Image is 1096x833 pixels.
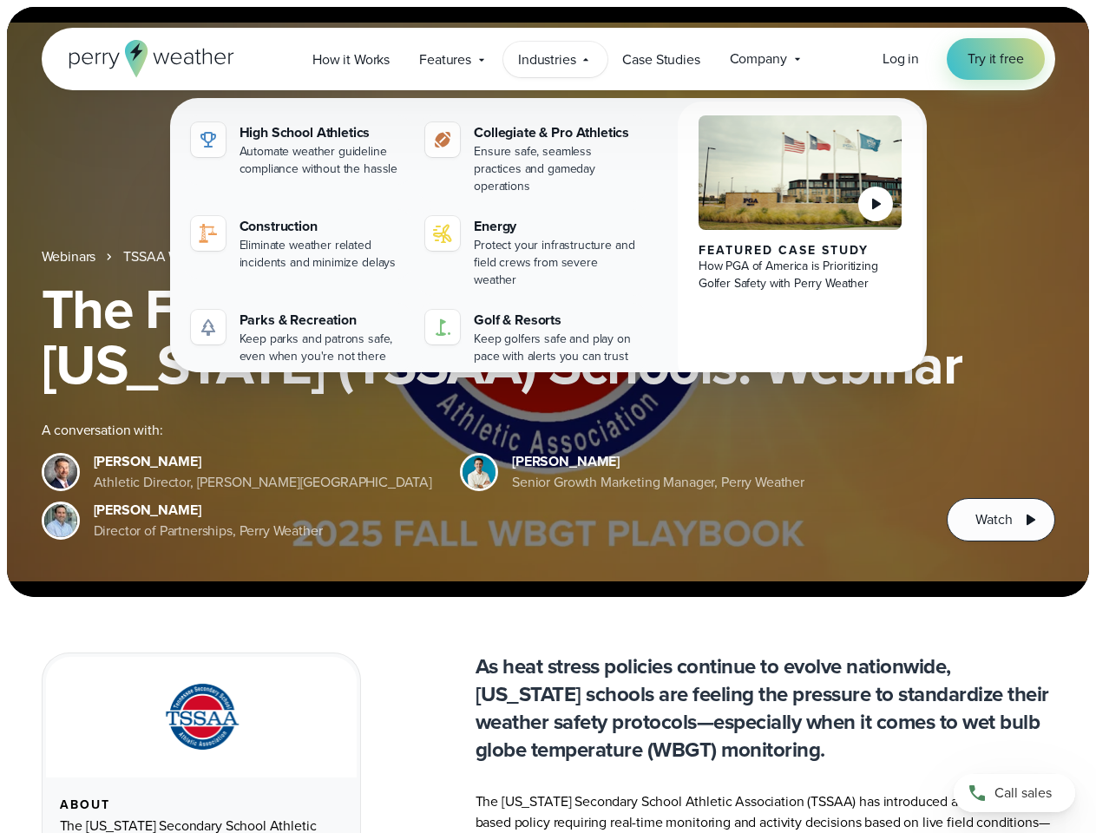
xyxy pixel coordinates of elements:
a: Call sales [954,774,1075,812]
img: proathletics-icon@2x-1.svg [432,129,453,150]
div: Senior Growth Marketing Manager, Perry Weather [512,472,804,493]
div: Golf & Resorts [474,310,640,331]
a: Golf & Resorts Keep golfers safe and play on pace with alerts you can trust [418,303,646,372]
div: Keep parks and patrons safe, even when you're not there [240,331,405,365]
div: Parks & Recreation [240,310,405,331]
div: [PERSON_NAME] [512,451,804,472]
div: Ensure safe, seamless practices and gameday operations [474,143,640,195]
img: Jeff Wood [44,504,77,537]
span: Features [419,49,471,70]
img: parks-icon-grey.svg [198,317,219,338]
a: Log in [883,49,919,69]
div: Protect your infrastructure and field crews from severe weather [474,237,640,289]
img: highschool-icon.svg [198,129,219,150]
a: Webinars [42,246,96,267]
span: Industries [518,49,575,70]
a: PGA of America, Frisco Campus Featured Case Study How PGA of America is Prioritizing Golfer Safet... [678,102,923,386]
img: TSSAA-Tennessee-Secondary-School-Athletic-Association.svg [143,678,259,757]
a: High School Athletics Automate weather guideline compliance without the hassle [184,115,412,185]
a: Energy Protect your infrastructure and field crews from severe weather [418,209,646,296]
div: Keep golfers safe and play on pace with alerts you can trust [474,331,640,365]
a: How it Works [298,42,404,77]
a: Parks & Recreation Keep parks and patrons safe, even when you're not there [184,303,412,372]
div: Automate weather guideline compliance without the hassle [240,143,405,178]
img: golf-iconV2.svg [432,317,453,338]
img: construction perry weather [198,223,219,244]
div: Construction [240,216,405,237]
a: Collegiate & Pro Athletics Ensure safe, seamless practices and gameday operations [418,115,646,202]
img: PGA of America, Frisco Campus [699,115,902,230]
a: Try it free [947,38,1044,80]
button: Watch [947,498,1054,541]
div: [PERSON_NAME] [94,500,323,521]
img: energy-icon@2x-1.svg [432,223,453,244]
img: Spencer Patton, Perry Weather [463,456,495,489]
span: Watch [975,509,1012,530]
h1: The Fall WBGT Playbook for [US_STATE] (TSSAA) Schools: Webinar [42,281,1055,392]
div: A conversation with: [42,420,920,441]
div: Director of Partnerships, Perry Weather [94,521,323,541]
span: Call sales [994,783,1052,803]
div: Athletic Director, [PERSON_NAME][GEOGRAPHIC_DATA] [94,472,433,493]
div: High School Athletics [240,122,405,143]
span: Try it free [968,49,1023,69]
a: TSSAA WBGT Fall Playbook [123,246,288,267]
div: Collegiate & Pro Athletics [474,122,640,143]
div: Eliminate weather related incidents and minimize delays [240,237,405,272]
nav: Breadcrumb [42,246,1055,267]
div: About [60,798,343,812]
div: [PERSON_NAME] [94,451,433,472]
span: Case Studies [622,49,699,70]
div: Featured Case Study [699,244,902,258]
div: Energy [474,216,640,237]
a: construction perry weather Construction Eliminate weather related incidents and minimize delays [184,209,412,279]
p: As heat stress policies continue to evolve nationwide, [US_STATE] schools are feeling the pressur... [476,653,1055,764]
a: Case Studies [607,42,714,77]
span: Company [730,49,787,69]
div: How PGA of America is Prioritizing Golfer Safety with Perry Weather [699,258,902,292]
span: How it Works [312,49,390,70]
img: Brian Wyatt [44,456,77,489]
